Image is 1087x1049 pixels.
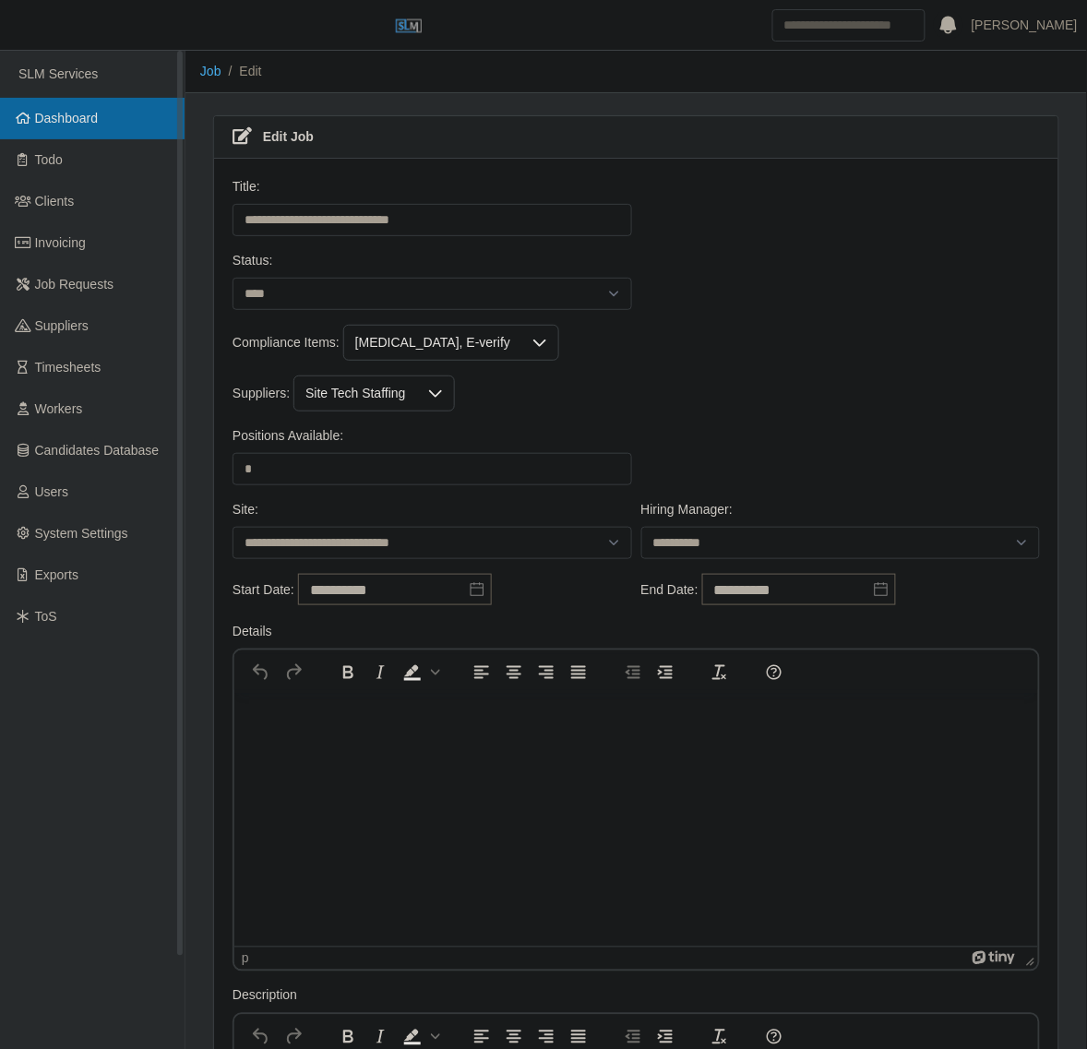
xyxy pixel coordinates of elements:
[35,567,78,582] span: Exports
[498,660,530,685] button: Align center
[15,15,789,77] body: Rich Text Area. Press ALT-0 for help.
[35,360,102,375] span: Timesheets
[242,951,249,966] div: p
[233,426,343,446] label: Positions Available:
[364,660,396,685] button: Italic
[531,660,562,685] button: Align right
[233,251,273,270] label: Status:
[233,177,260,197] label: Title:
[332,660,364,685] button: Bold
[245,660,277,685] button: Undo
[35,526,128,541] span: System Settings
[35,484,69,499] span: Users
[772,9,926,42] input: Search
[617,660,649,685] button: Decrease indent
[972,16,1078,35] a: [PERSON_NAME]
[233,986,297,1006] label: Description
[35,277,114,292] span: Job Requests
[35,318,89,333] span: Suppliers
[35,401,83,416] span: Workers
[233,622,272,641] label: Details
[973,951,1019,966] a: Powered by Tiny
[344,326,521,360] div: [MEDICAL_DATA], E-verify
[233,333,340,352] label: Compliance Items:
[1019,948,1038,970] div: Press the Up and Down arrow keys to resize the editor.
[278,660,309,685] button: Redo
[234,694,1038,947] iframe: Rich Text Area
[35,111,99,125] span: Dashboard
[200,64,221,78] a: Job
[233,500,258,519] label: Site:
[395,12,423,40] img: SLM Logo
[263,129,314,144] strong: Edit Job
[35,609,57,624] span: ToS
[563,660,594,685] button: Justify
[294,376,416,411] div: Site Tech Staffing
[233,580,294,600] label: Start Date:
[466,660,497,685] button: Align left
[233,384,290,403] label: Suppliers:
[397,660,443,685] div: Background color Black
[35,152,63,167] span: Todo
[35,235,86,250] span: Invoicing
[704,660,735,685] button: Clear formatting
[18,66,98,81] span: SLM Services
[759,660,790,685] button: Help
[35,194,75,209] span: Clients
[641,500,734,519] label: Hiring Manager:
[35,443,160,458] span: Candidates Database
[221,62,262,81] li: Edit
[641,580,699,600] label: End Date:
[650,660,681,685] button: Increase indent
